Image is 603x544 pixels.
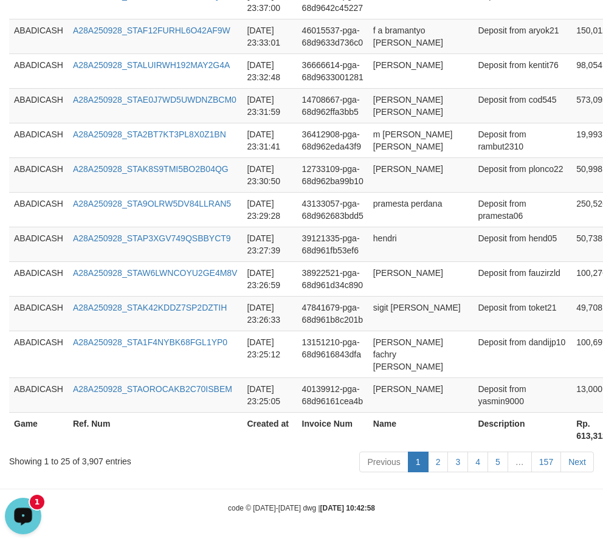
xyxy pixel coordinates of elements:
td: [DATE] 23:27:39 [242,227,297,261]
td: [DATE] 23:31:41 [242,123,297,157]
td: [DATE] 23:25:12 [242,331,297,377]
td: Deposit from cod545 [473,88,571,123]
td: Deposit from dandijp10 [473,331,571,377]
td: [DATE] 23:25:05 [242,377,297,412]
td: [DATE] 23:29:28 [242,192,297,227]
td: f a bramantyo [PERSON_NAME] [368,19,474,53]
th: Game [9,412,68,447]
td: 12733109-pga-68d962ba99b10 [297,157,368,192]
a: A28A250928_STAK8S9TMI5BO2B04QG [73,164,229,174]
td: ABADICASH [9,377,68,412]
td: Deposit from kentit76 [473,53,571,88]
td: ABADICASH [9,157,68,192]
a: A28A250928_STA2BT7KT3PL8X0Z1BN [73,129,226,139]
th: Created at [242,412,297,447]
td: 36412908-pga-68d962eda43f9 [297,123,368,157]
td: [DATE] 23:33:01 [242,19,297,53]
a: 2 [428,452,449,472]
td: Deposit from rambut2310 [473,123,571,157]
td: ABADICASH [9,123,68,157]
td: 38922521-pga-68d961d34c890 [297,261,368,296]
td: Deposit from plonco22 [473,157,571,192]
td: Deposit from pramesta06 [473,192,571,227]
td: 43133057-pga-68d962683bdd5 [297,192,368,227]
td: [PERSON_NAME] fachry [PERSON_NAME] [368,331,474,377]
td: [PERSON_NAME] [368,157,474,192]
div: New messages notification [30,2,44,16]
td: ABADICASH [9,331,68,377]
td: 14708667-pga-68d962ffa3bb5 [297,88,368,123]
a: 1 [408,452,429,472]
td: sigit [PERSON_NAME] [368,296,474,331]
a: A28A250928_STAP3XGV749QSBBYCT9 [73,233,231,243]
td: 39121335-pga-68d961fb53ef6 [297,227,368,261]
small: code © [DATE]-[DATE] dwg | [228,504,375,512]
td: Deposit from aryok21 [473,19,571,53]
th: Ref. Num [68,412,243,447]
button: Open LiveChat chat widget [5,5,41,41]
td: 47841679-pga-68d961b8c201b [297,296,368,331]
td: Deposit from fauzirzld [473,261,571,296]
strong: [DATE] 10:42:58 [320,504,375,512]
a: 5 [488,452,508,472]
td: ABADICASH [9,88,68,123]
th: Name [368,412,474,447]
td: ABADICASH [9,192,68,227]
td: [DATE] 23:31:59 [242,88,297,123]
a: … [508,452,532,472]
a: A28A250928_STAF12FURHL6O42AF9W [73,26,230,35]
a: A28A250928_STAE0J7WD5UWDNZBCM0 [73,95,236,105]
td: ABADICASH [9,19,68,53]
a: A28A250928_STAK42KDDZ7SP2DZTIH [73,303,227,312]
th: Invoice Num [297,412,368,447]
td: 46015537-pga-68d9633d736c0 [297,19,368,53]
td: [PERSON_NAME] [PERSON_NAME] [368,88,474,123]
td: [PERSON_NAME] [368,53,474,88]
td: m [PERSON_NAME] [PERSON_NAME] [368,123,474,157]
td: 13151210-pga-68d9616843dfa [297,331,368,377]
td: [DATE] 23:26:33 [242,296,297,331]
td: Deposit from toket21 [473,296,571,331]
td: 36666614-pga-68d9633001281 [297,53,368,88]
td: ABADICASH [9,296,68,331]
td: Deposit from yasmin9000 [473,377,571,412]
a: A28A250928_STAOROCAKB2C70ISBEM [73,384,232,394]
td: [PERSON_NAME] [368,261,474,296]
a: 3 [447,452,468,472]
td: ABADICASH [9,53,68,88]
a: A28A250928_STA9OLRW5DV84LLRAN5 [73,199,231,208]
a: 4 [467,452,488,472]
a: A28A250928_STAW6LWNCOYU2GE4M8V [73,268,238,278]
div: Showing 1 to 25 of 3,907 entries [9,450,242,467]
td: [PERSON_NAME] [368,377,474,412]
a: Next [560,452,594,472]
td: [DATE] 23:30:50 [242,157,297,192]
td: ABADICASH [9,227,68,261]
a: Previous [359,452,408,472]
td: Deposit from hend05 [473,227,571,261]
td: pramesta perdana [368,192,474,227]
td: 40139912-pga-68d96161cea4b [297,377,368,412]
a: A28A250928_STALUIRWH192MAY2G4A [73,60,230,70]
th: Description [473,412,571,447]
a: A28A250928_STA1F4NYBK68FGL1YP0 [73,337,227,347]
td: hendri [368,227,474,261]
td: [DATE] 23:32:48 [242,53,297,88]
td: [DATE] 23:26:59 [242,261,297,296]
td: ABADICASH [9,261,68,296]
a: 157 [531,452,561,472]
